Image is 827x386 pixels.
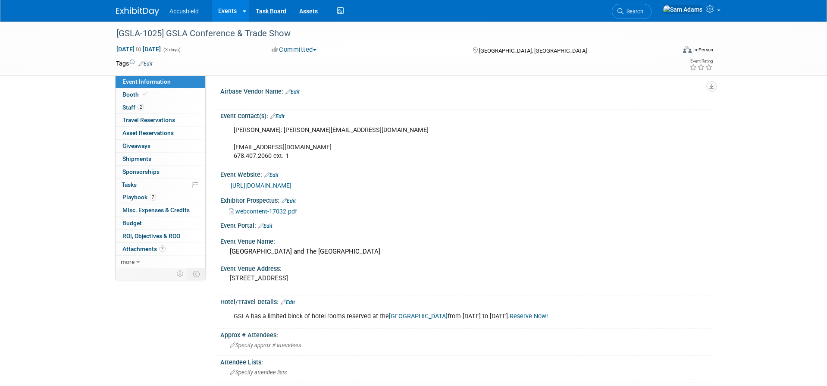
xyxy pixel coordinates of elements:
[116,230,205,242] a: ROI, Objectives & ROO
[663,5,703,14] img: Sam Adams
[258,223,273,229] a: Edit
[116,75,205,88] a: Event Information
[122,155,151,162] span: Shipments
[220,295,711,307] div: Hotel/Travel Details:
[122,220,142,226] span: Budget
[122,245,166,252] span: Attachments
[122,142,150,149] span: Giveaways
[121,258,135,265] span: more
[623,8,643,15] span: Search
[624,45,713,58] div: Event Format
[683,46,692,53] img: Format-Inperson.png
[116,256,205,268] a: more
[116,217,205,229] a: Budget
[116,179,205,191] a: Tasks
[122,232,180,239] span: ROI, Objectives & ROO
[116,127,205,139] a: Asset Reservations
[122,181,137,188] span: Tasks
[173,268,188,279] td: Personalize Event Tab Strip
[220,356,711,367] div: Attendee Lists:
[116,45,161,53] span: [DATE] [DATE]
[230,274,415,282] pre: [STREET_ADDRESS]
[230,369,287,376] span: Specify attendee lists
[135,46,143,53] span: to
[229,208,297,215] a: webcontent-17032.pdf
[122,207,190,213] span: Misc. Expenses & Credits
[116,243,205,255] a: Attachments2
[220,329,711,339] div: Approx # Attendees:
[169,8,199,15] span: Accushield
[220,168,711,179] div: Event Website:
[389,313,448,320] a: [GEOGRAPHIC_DATA]
[122,78,171,85] span: Event Information
[220,85,711,96] div: Airbase Vendor Name:
[122,91,149,98] span: Booth
[122,168,160,175] span: Sponsorships
[281,299,295,305] a: Edit
[143,92,147,97] i: Booth reservation complete
[285,89,300,95] a: Edit
[122,104,144,111] span: Staff
[116,191,205,204] a: Playbook7
[510,313,548,320] a: Reserve Now!
[116,59,153,68] td: Tags
[116,204,205,217] a: Misc. Expenses & Credits
[269,45,320,54] button: Committed
[231,182,291,189] a: [URL][DOMAIN_NAME]
[282,198,296,204] a: Edit
[220,219,711,230] div: Event Portal:
[693,47,713,53] div: In-Person
[116,140,205,152] a: Giveaways
[220,194,711,205] div: Exhibitor Prospectus:
[138,61,153,67] a: Edit
[479,47,587,54] span: [GEOGRAPHIC_DATA], [GEOGRAPHIC_DATA]
[228,308,616,325] div: GSLA has a limited block of hotel rooms reserved at the from [DATE] to [DATE].
[122,116,175,123] span: Travel Reservations
[689,59,713,63] div: Event Rating
[113,26,662,41] div: [GSLA-1025] GSLA Conference & Trade Show
[122,194,156,201] span: Playbook
[116,153,205,165] a: Shipments
[116,88,205,101] a: Booth
[116,166,205,178] a: Sponsorships
[122,129,174,136] span: Asset Reservations
[227,245,705,258] div: [GEOGRAPHIC_DATA] and The [GEOGRAPHIC_DATA]
[612,4,652,19] a: Search
[220,235,711,246] div: Event Venue Name:
[228,122,616,165] div: [PERSON_NAME]: [PERSON_NAME][EMAIL_ADDRESS][DOMAIN_NAME] [EMAIL_ADDRESS][DOMAIN_NAME] 678.407.206...
[220,262,711,273] div: Event Venue Address:
[188,268,206,279] td: Toggle Event Tabs
[264,172,279,178] a: Edit
[116,101,205,114] a: Staff2
[163,47,181,53] span: (3 days)
[230,342,301,348] span: Specify approx # attendees
[235,208,297,215] span: webcontent-17032.pdf
[138,104,144,110] span: 2
[270,113,285,119] a: Edit
[116,114,205,126] a: Travel Reservations
[159,245,166,252] span: 2
[116,7,159,16] img: ExhibitDay
[220,110,711,121] div: Event Contact(s):
[150,194,156,201] span: 7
